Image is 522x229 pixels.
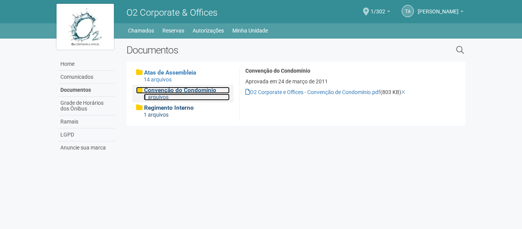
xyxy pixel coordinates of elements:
[57,4,114,50] img: logo.jpg
[136,87,230,101] a: Convenção do Condomínio 1 arquivos
[371,1,385,15] span: 1/302
[418,1,459,15] span: Thamiris Abdala
[136,69,230,83] a: Atas de Assembleia 14 arquivos
[58,128,115,141] a: LGPD
[128,25,154,36] a: Chamados
[126,7,217,18] span: O2 Corporate & Offices
[58,97,115,115] a: Grade de Horários dos Ônibus
[245,68,310,74] strong: Convenção do Condomínio
[418,10,464,16] a: [PERSON_NAME]
[58,71,115,84] a: Comunicados
[245,78,460,85] p: Aprovada em 24 de março de 2011
[245,89,460,96] div: (803 KB)
[144,104,194,111] span: Regimento Interno
[144,111,230,118] div: 1 arquivos
[401,89,405,95] a: Excluir
[144,94,230,101] div: 1 arquivos
[58,58,115,71] a: Home
[162,25,184,36] a: Reservas
[58,115,115,128] a: Ramais
[144,69,196,76] span: Atas de Assembleia
[126,44,378,56] h2: Documentos
[232,25,268,36] a: Minha Unidade
[144,76,230,83] div: 14 arquivos
[193,25,224,36] a: Autorizações
[58,141,115,154] a: Anuncie sua marca
[144,87,216,94] span: Convenção do Condomínio
[58,84,115,97] a: Documentos
[245,89,380,95] a: O2 Corporate e Offices - Convenção de Condomínio.pdf
[136,104,230,118] a: Regimento Interno 1 arquivos
[402,5,414,17] a: TA
[371,10,390,16] a: 1/302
